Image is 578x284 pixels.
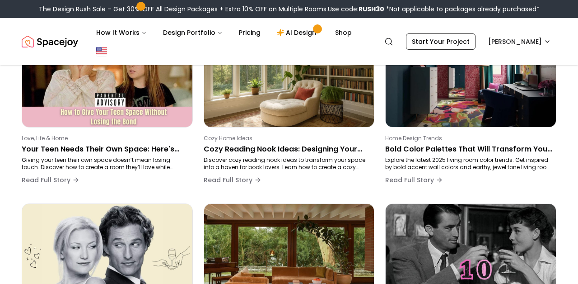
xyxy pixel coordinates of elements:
[22,144,189,155] p: Your Teen Needs Their Own Space: Here's How to Make It Happen Without Losing Connection
[204,24,375,193] a: Cozy Reading Nook Ideas: Designing Your Perfect SpaceCozy Home IdeasCozy Reading Nook Ideas: Desi...
[204,135,371,142] p: Cozy Home Ideas
[232,24,268,42] a: Pricing
[22,156,189,171] p: Giving your teen their own space doesn’t mean losing touch. Discover how to create a room they’ll...
[483,33,556,50] button: [PERSON_NAME]
[385,135,553,142] p: Home Design Trends
[96,45,107,56] img: United States
[39,5,540,14] div: The Design Rush Sale – Get 30% OFF All Design Packages + Extra 10% OFF on Multiple Rooms.
[22,24,193,193] a: Your Teen Needs Their Own Space: Here's How to Make It Happen Without Losing ConnectionLove, Life...
[22,25,192,127] img: Your Teen Needs Their Own Space: Here's How to Make It Happen Without Losing Connection
[156,24,230,42] button: Design Portfolio
[328,5,384,14] span: Use code:
[22,171,79,189] button: Read Full Story
[204,171,261,189] button: Read Full Story
[386,25,556,127] img: Bold Color Palettes That Will Transform Your Living Room in 2025
[406,33,475,50] a: Start Your Project
[328,24,359,42] a: Shop
[384,5,540,14] span: *Not applicable to packages already purchased*
[204,144,371,155] p: Cozy Reading Nook Ideas: Designing Your Perfect Space
[204,25,374,127] img: Cozy Reading Nook Ideas: Designing Your Perfect Space
[22,135,189,142] p: Love, Life & Home
[22,33,78,51] img: Spacejoy Logo
[204,156,371,171] p: Discover cozy reading nook ideas to transform your space into a haven for book lovers. Learn how ...
[385,171,443,189] button: Read Full Story
[89,24,154,42] button: How It Works
[385,144,553,155] p: Bold Color Palettes That Will Transform Your Living Room in [DATE]
[359,5,384,14] b: RUSH30
[89,24,359,42] nav: Main
[385,156,553,171] p: Explore the latest 2025 living room color trends. Get inspired by bold accent wall colors and ear...
[22,18,556,65] nav: Global
[385,24,556,193] a: Bold Color Palettes That Will Transform Your Living Room in 2025Home Design TrendsBold Color Pale...
[270,24,326,42] a: AI Design
[22,33,78,51] a: Spacejoy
